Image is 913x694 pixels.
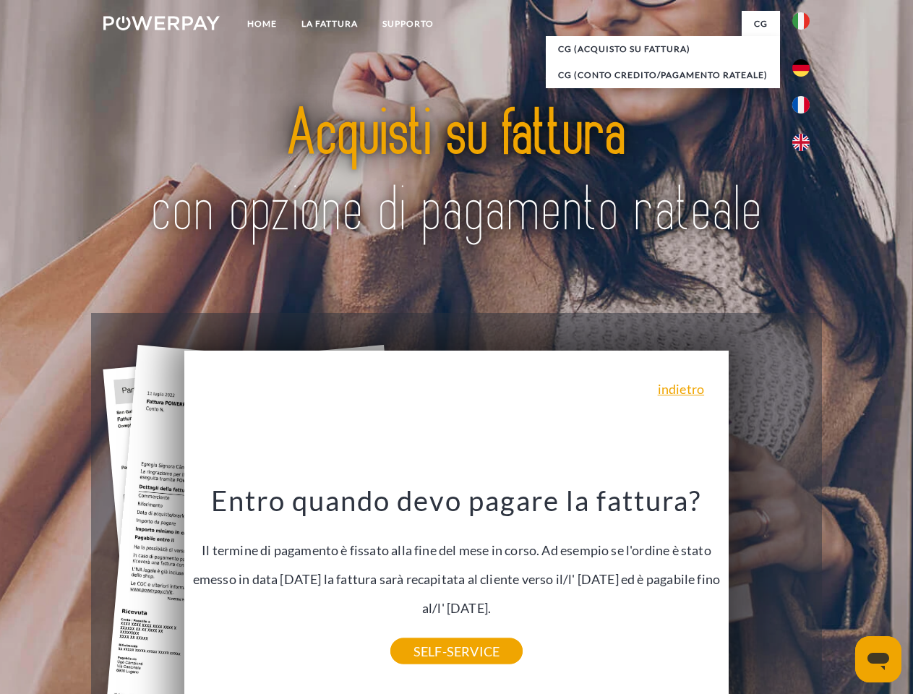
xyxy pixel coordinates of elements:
[390,638,523,664] a: SELF-SERVICE
[855,636,901,682] iframe: Pulsante per aprire la finestra di messaggistica
[138,69,775,277] img: title-powerpay_it.svg
[792,12,810,30] img: it
[289,11,370,37] a: LA FATTURA
[370,11,446,37] a: Supporto
[193,483,721,518] h3: Entro quando devo pagare la fattura?
[546,62,780,88] a: CG (Conto Credito/Pagamento rateale)
[193,483,721,651] div: Il termine di pagamento è fissato alla fine del mese in corso. Ad esempio se l'ordine è stato eme...
[546,36,780,62] a: CG (Acquisto su fattura)
[103,16,220,30] img: logo-powerpay-white.svg
[792,59,810,77] img: de
[742,11,780,37] a: CG
[658,382,704,395] a: indietro
[235,11,289,37] a: Home
[792,96,810,113] img: fr
[792,134,810,151] img: en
